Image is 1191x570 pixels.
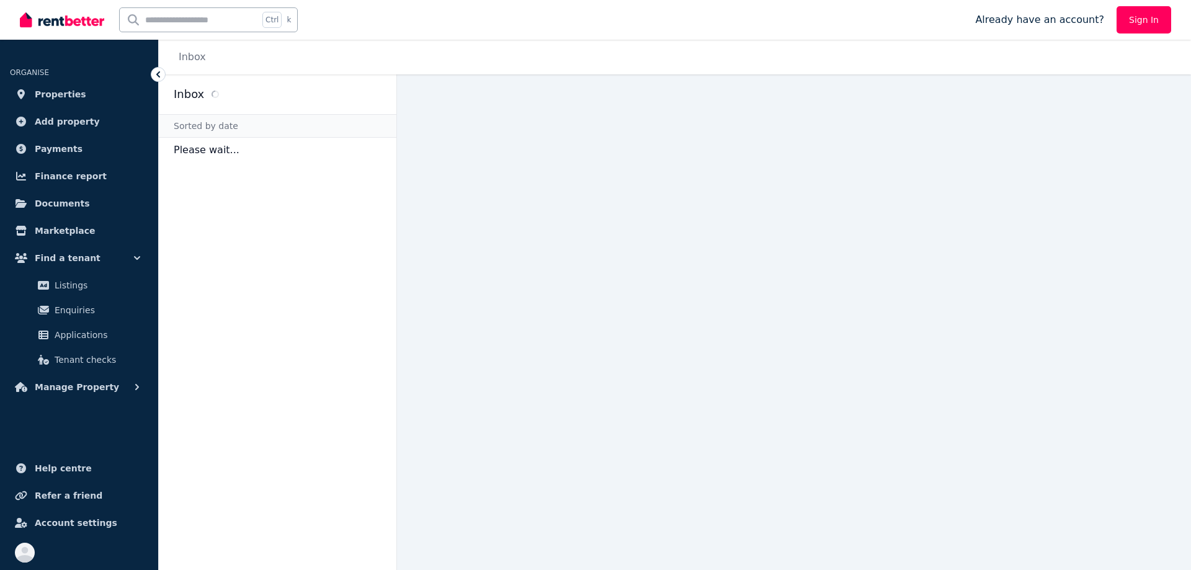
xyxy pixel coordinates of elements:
[20,11,104,29] img: RentBetter
[159,138,396,163] p: Please wait...
[55,352,138,367] span: Tenant checks
[159,114,396,138] div: Sorted by date
[35,196,90,211] span: Documents
[262,12,282,28] span: Ctrl
[10,68,49,77] span: ORGANISE
[10,456,148,481] a: Help centre
[287,15,291,25] span: k
[15,273,143,298] a: Listings
[10,483,148,508] a: Refer a friend
[35,251,100,265] span: Find a tenant
[35,488,102,503] span: Refer a friend
[35,380,119,394] span: Manage Property
[55,303,138,318] span: Enquiries
[1117,6,1171,33] a: Sign In
[35,515,117,530] span: Account settings
[975,12,1104,27] span: Already have an account?
[35,461,92,476] span: Help centre
[15,323,143,347] a: Applications
[10,109,148,134] a: Add property
[10,82,148,107] a: Properties
[35,87,86,102] span: Properties
[10,136,148,161] a: Payments
[10,510,148,535] a: Account settings
[179,51,206,63] a: Inbox
[35,169,107,184] span: Finance report
[35,223,95,238] span: Marketplace
[55,327,138,342] span: Applications
[10,191,148,216] a: Documents
[35,114,100,129] span: Add property
[10,246,148,270] button: Find a tenant
[15,298,143,323] a: Enquiries
[55,278,138,293] span: Listings
[35,141,83,156] span: Payments
[10,218,148,243] a: Marketplace
[10,164,148,189] a: Finance report
[174,86,204,103] h2: Inbox
[159,40,221,74] nav: Breadcrumb
[10,375,148,399] button: Manage Property
[15,347,143,372] a: Tenant checks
